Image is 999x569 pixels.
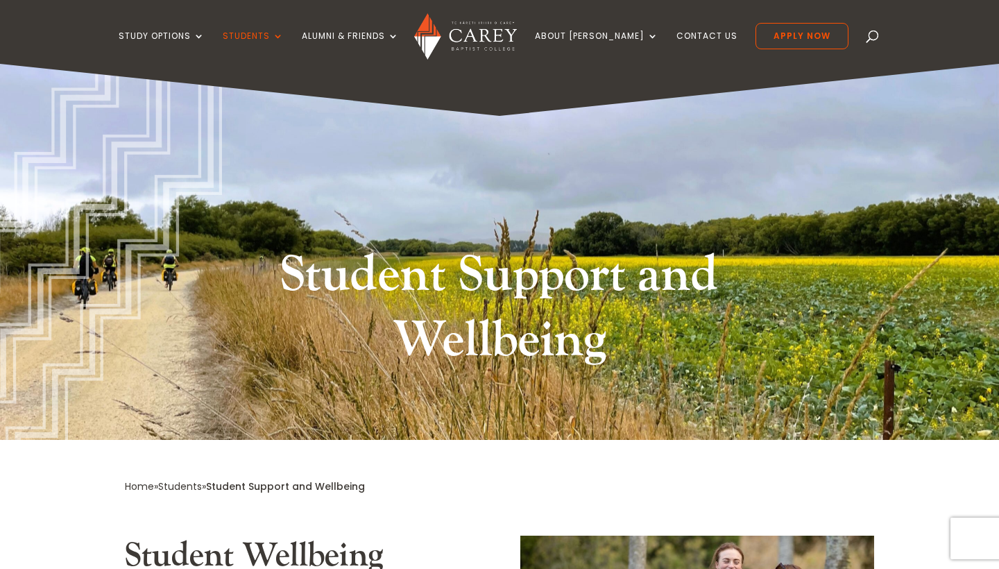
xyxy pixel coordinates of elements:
span: Student Support and Wellbeing [206,479,365,493]
a: Home [125,479,154,493]
span: » » [125,479,365,493]
a: Apply Now [755,23,848,49]
a: Contact Us [676,31,737,64]
a: Students [223,31,284,64]
img: Carey Baptist College [414,13,516,60]
a: Study Options [119,31,205,64]
h1: Student Support and Wellbeing [239,243,760,380]
a: About [PERSON_NAME] [535,31,658,64]
a: Students [158,479,202,493]
a: Alumni & Friends [302,31,399,64]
